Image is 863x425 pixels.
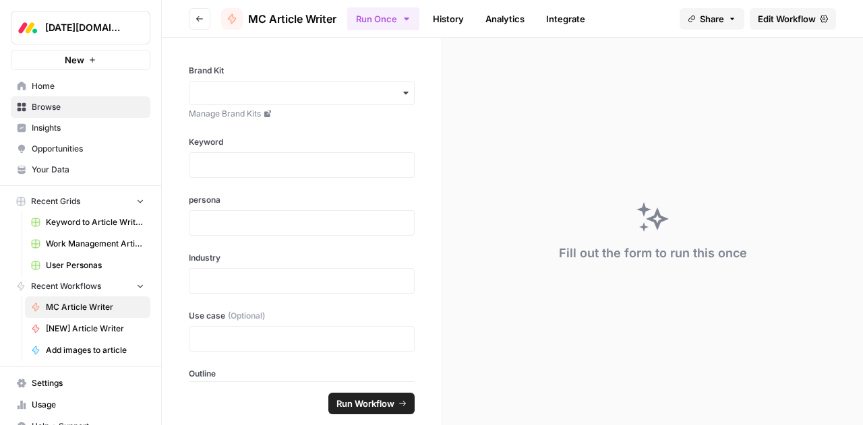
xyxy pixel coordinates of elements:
a: [NEW] Article Writer [25,318,150,339]
label: Use case [189,310,415,322]
button: Run Once [347,7,419,30]
button: Recent Workflows [11,276,150,296]
button: Recent Grids [11,191,150,211]
span: Work Management Article Grid [46,238,144,250]
span: Share [700,12,724,26]
span: Edit Workflow [758,12,816,26]
a: Browse [11,96,150,118]
a: Add images to article [25,339,150,361]
button: New [11,50,150,70]
button: Run Workflow [328,393,415,414]
label: persona [189,194,415,206]
label: Keyword [189,136,415,148]
span: Run Workflow [336,397,394,410]
span: Recent Grids [31,195,80,207]
a: Work Management Article Grid [25,233,150,255]
a: MC Article Writer [25,296,150,318]
span: [NEW] Article Writer [46,323,144,335]
button: Share [680,8,744,30]
label: Industry [189,252,415,264]
span: Home [32,80,144,92]
a: Your Data [11,159,150,181]
div: Fill out the form to run this once [559,244,747,263]
a: Home [11,75,150,97]
span: Opportunities [32,143,144,155]
span: New [65,53,84,67]
label: Outline [189,368,415,380]
a: History [425,8,472,30]
label: Brand Kit [189,65,415,77]
a: Manage Brand Kits [189,108,415,120]
span: Browse [32,101,144,113]
span: Your Data [32,164,144,176]
span: User Personas [46,259,144,271]
a: Edit Workflow [750,8,836,30]
a: Integrate [538,8,593,30]
a: Insights [11,117,150,139]
button: Workspace: Monday.com [11,11,150,44]
a: Analytics [477,8,533,30]
span: MC Article Writer [46,301,144,313]
span: Add images to article [46,344,144,356]
a: Usage [11,394,150,416]
span: Keyword to Article Writer Grid [46,216,144,228]
a: Settings [11,372,150,394]
a: Opportunities [11,138,150,160]
span: Recent Workflows [31,280,101,292]
span: Settings [32,377,144,389]
span: MC Article Writer [248,11,336,27]
span: [DATE][DOMAIN_NAME] [45,21,127,34]
span: Usage [32,399,144,411]
span: Insights [32,122,144,134]
a: Keyword to Article Writer Grid [25,211,150,233]
img: Monday.com Logo [16,15,40,40]
a: User Personas [25,255,150,276]
span: (Optional) [228,310,265,322]
a: MC Article Writer [221,8,336,30]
